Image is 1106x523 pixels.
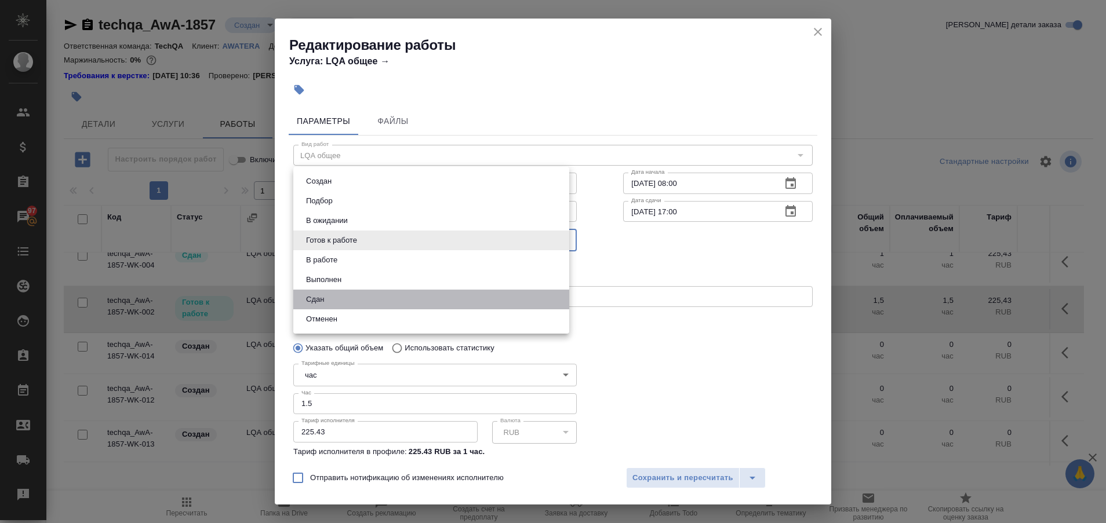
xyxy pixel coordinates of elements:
button: В работе [303,254,341,266]
button: Сдан [303,293,328,306]
button: Создан [303,175,335,188]
button: В ожидании [303,214,351,227]
button: Готов к работе [303,234,361,247]
button: Отменен [303,313,341,325]
button: Подбор [303,195,336,207]
button: Выполнен [303,273,345,286]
